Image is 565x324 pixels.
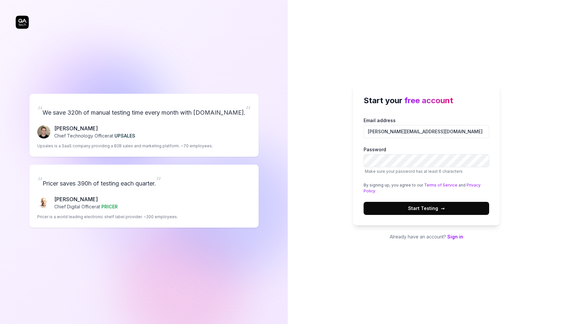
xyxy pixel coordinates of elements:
button: Start Testing→ [364,202,489,215]
span: Make sure your password has at least 6 characters [365,169,463,174]
span: free account [404,96,453,105]
span: PRICER [101,204,118,209]
span: → [441,205,445,212]
p: [PERSON_NAME] [54,195,118,203]
label: Email address [364,117,489,138]
a: Privacy Policy [364,183,481,193]
span: “ [37,174,43,188]
span: ” [246,103,251,118]
p: Chief Technology Officer at [54,132,135,139]
h2: Start your [364,95,489,106]
a: Sign in [447,234,463,239]
span: Start Testing [408,205,445,212]
p: Chief Digital Officer at [54,203,118,210]
label: Password [364,146,489,174]
p: Pricer is a world leading electronic shelf label provider. ~200 employees. [37,214,178,220]
input: PasswordMake sure your password has at least 6 characters [364,154,489,167]
span: UPSALES [114,133,135,138]
span: ” [156,174,161,188]
p: We save 320h of manual testing time every month with [DOMAIN_NAME]. [37,102,251,119]
p: [PERSON_NAME] [54,124,135,132]
a: “Pricer saves 390h of testing each quarter.”Chris Chalkitis[PERSON_NAME]Chief Digital Officerat P... [29,165,259,228]
img: Chris Chalkitis [37,196,50,209]
a: “We save 320h of manual testing time every month with [DOMAIN_NAME].”Fredrik Seidl[PERSON_NAME]Ch... [29,94,259,157]
p: Upsales is a SaaS company providing a B2B sales and marketing platform. ~70 employees. [37,143,213,149]
img: Fredrik Seidl [37,125,50,138]
input: Email address [364,125,489,138]
span: “ [37,103,43,118]
p: Pricer saves 390h of testing each quarter. [37,172,251,190]
a: Terms of Service [424,183,457,187]
p: Already have an account? [353,233,500,240]
div: By signing up, you agree to our and [364,182,489,194]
